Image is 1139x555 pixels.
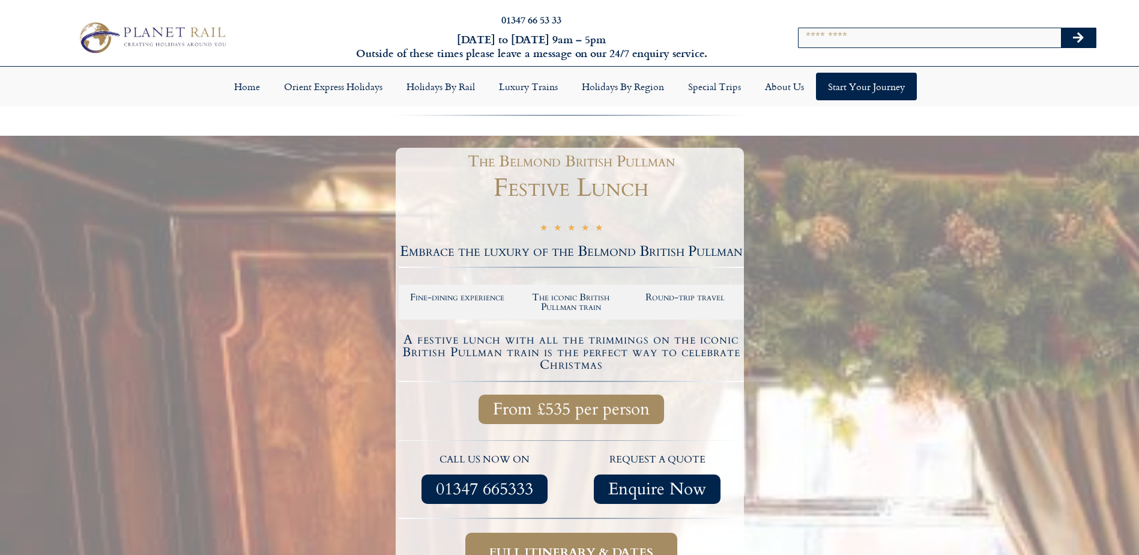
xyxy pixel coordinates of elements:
i: ★ [595,222,603,236]
nav: Menu [6,73,1133,100]
a: Start your Journey [816,73,917,100]
i: ★ [581,222,589,236]
p: request a quote [577,452,738,468]
i: ★ [540,222,548,236]
h1: Festive Lunch [399,175,744,201]
a: From £535 per person [479,395,664,424]
i: ★ [554,222,561,236]
div: 5/5 [540,220,603,236]
h2: Round-trip travel [634,293,736,302]
h4: A festive lunch with all the trimmings on the iconic British Pullman train is the perfect way to ... [400,333,742,371]
a: Special Trips [676,73,753,100]
a: Orient Express Holidays [272,73,394,100]
span: Enquire Now [608,482,706,497]
h6: [DATE] to [DATE] 9am – 5pm Outside of these times please leave a message on our 24/7 enquiry serv... [307,32,757,61]
a: 01347 66 53 33 [501,13,561,26]
img: Planet Rail Train Holidays Logo [73,19,230,57]
i: ★ [567,222,575,236]
h2: Embrace the luxury of the Belmond British Pullman [399,244,744,259]
a: Holidays by Rail [394,73,487,100]
a: Home [222,73,272,100]
a: Luxury Trains [487,73,570,100]
a: 01347 665333 [421,475,548,504]
a: Holidays by Region [570,73,676,100]
h2: The iconic British Pullman train [520,293,622,312]
span: From £535 per person [493,402,650,417]
p: call us now on [405,452,566,468]
h1: The Belmond British Pullman [405,154,738,169]
a: About Us [753,73,816,100]
a: Enquire Now [594,475,721,504]
button: Search [1061,28,1096,47]
span: 01347 665333 [436,482,533,497]
h2: Fine-dining experience [406,293,509,302]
